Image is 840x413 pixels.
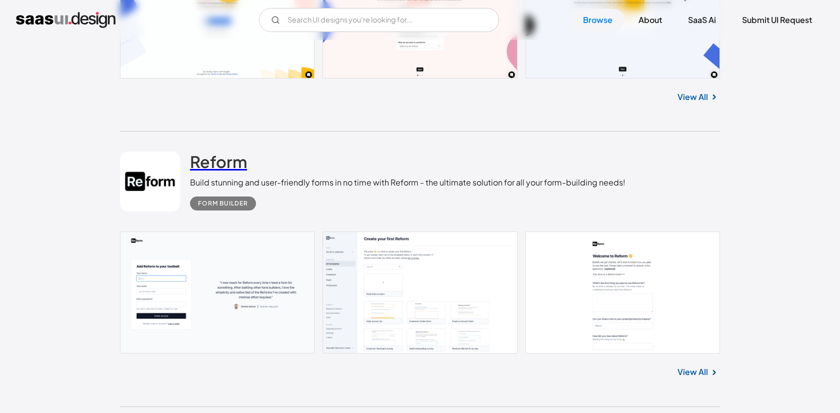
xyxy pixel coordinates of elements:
[190,176,625,188] div: Build stunning and user-friendly forms in no time with Reform - the ultimate solution for all you...
[190,151,247,171] h2: Reform
[677,366,708,378] a: View All
[730,9,824,31] a: Submit UI Request
[677,91,708,103] a: View All
[190,151,247,176] a: Reform
[259,8,499,32] input: Search UI designs you're looking for...
[626,9,674,31] a: About
[571,9,624,31] a: Browse
[259,8,499,32] form: Email Form
[16,12,115,28] a: home
[676,9,728,31] a: SaaS Ai
[198,197,248,209] div: Form Builder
